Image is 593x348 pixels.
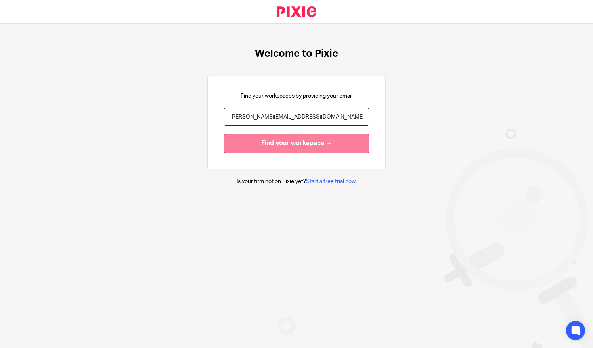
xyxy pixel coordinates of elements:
input: name@example.com [224,108,369,126]
h1: Welcome to Pixie [255,48,338,60]
p: Find your workspaces by providing your email [241,92,352,100]
input: Find your workspace → [224,134,369,153]
a: Start a free trial now [306,179,355,184]
p: Is your firm not on Pixie yet? . [237,177,356,185]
